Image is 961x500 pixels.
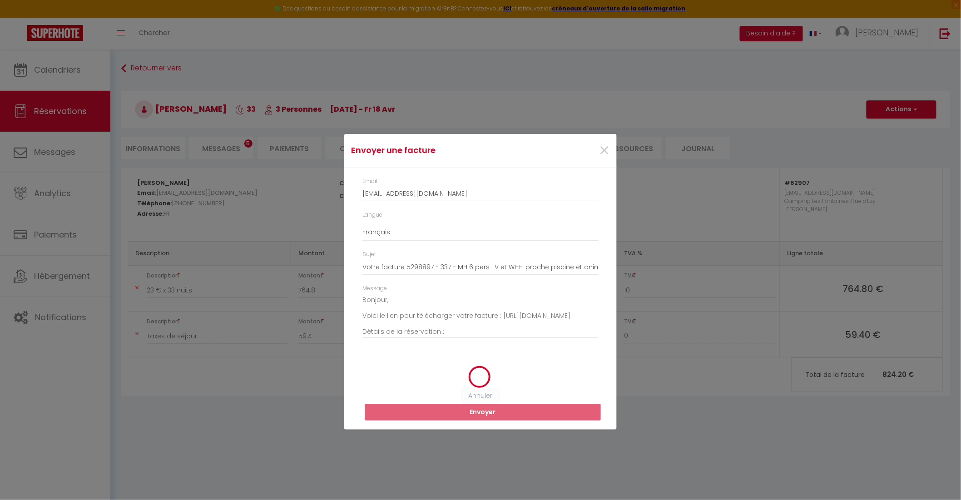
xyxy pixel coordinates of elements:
[362,284,387,293] label: Message
[362,177,377,186] label: Email
[365,404,601,421] button: Envoyer
[7,4,35,31] button: Ouvrir le widget de chat LiveChat
[362,211,382,219] label: Langue
[599,141,610,161] button: Close
[351,144,520,157] h4: Envoyer une facture
[362,250,376,259] label: Sujet
[462,388,500,404] button: Annuler
[922,459,954,493] iframe: Chat
[599,137,610,164] span: ×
